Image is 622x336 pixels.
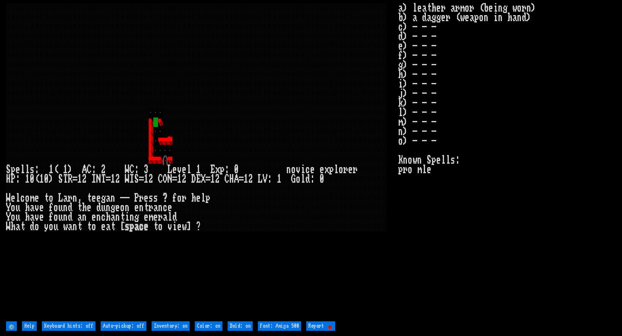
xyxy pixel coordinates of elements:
[177,193,182,203] div: o
[30,203,35,212] div: a
[39,212,44,222] div: e
[30,165,35,174] div: s
[106,193,111,203] div: a
[130,174,134,184] div: I
[11,174,16,184] div: P
[305,174,310,184] div: d
[286,165,291,174] div: n
[239,174,244,184] div: =
[42,321,95,331] input: Keyboard hints: off
[58,212,63,222] div: u
[6,193,11,203] div: W
[229,174,234,184] div: H
[73,174,77,184] div: =
[220,165,225,174] div: p
[277,174,282,184] div: 1
[168,165,172,174] div: L
[158,212,163,222] div: r
[348,165,353,174] div: e
[187,222,191,231] div: ]
[324,165,329,174] div: x
[77,193,82,203] div: ,
[49,193,54,203] div: o
[6,212,11,222] div: Y
[144,174,149,184] div: 1
[168,203,172,212] div: e
[35,222,39,231] div: o
[63,174,68,184] div: T
[258,174,263,184] div: L
[6,203,11,212] div: Y
[149,174,153,184] div: 2
[144,222,149,231] div: e
[82,212,87,222] div: n
[77,203,82,212] div: t
[101,165,106,174] div: 2
[101,203,106,212] div: u
[106,174,111,184] div: =
[163,203,168,212] div: c
[68,174,73,184] div: R
[58,193,63,203] div: L
[101,212,106,222] div: c
[263,174,267,184] div: V
[182,222,187,231] div: w
[115,212,120,222] div: n
[20,165,25,174] div: l
[6,165,11,174] div: S
[144,212,149,222] div: e
[6,321,17,331] input: ⚙️
[115,174,120,184] div: 2
[16,193,20,203] div: l
[191,174,196,184] div: D
[49,174,54,184] div: )
[182,174,187,184] div: 2
[234,165,239,174] div: 0
[168,212,172,222] div: l
[20,222,25,231] div: t
[11,203,16,212] div: o
[16,165,20,174] div: e
[158,203,163,212] div: n
[248,174,253,184] div: 2
[106,212,111,222] div: h
[310,165,315,174] div: e
[125,174,130,184] div: W
[291,165,296,174] div: o
[201,193,206,203] div: l
[153,212,158,222] div: e
[16,222,20,231] div: a
[139,193,144,203] div: r
[334,165,339,174] div: l
[196,165,201,174] div: 1
[267,174,272,184] div: :
[125,165,130,174] div: W
[258,321,301,331] input: Font: Amiga 500
[196,193,201,203] div: e
[35,193,39,203] div: e
[101,321,146,331] input: Auto-pickup: off
[172,165,177,174] div: e
[82,174,87,184] div: 2
[206,193,210,203] div: p
[210,165,215,174] div: E
[39,174,44,184] div: 1
[73,222,77,231] div: n
[172,212,177,222] div: d
[30,193,35,203] div: m
[25,212,30,222] div: h
[134,174,139,184] div: S
[92,212,96,222] div: e
[68,222,73,231] div: a
[144,193,149,203] div: e
[225,174,229,184] div: C
[101,193,106,203] div: g
[30,222,35,231] div: d
[87,165,92,174] div: C
[134,193,139,203] div: P
[49,222,54,231] div: o
[144,203,149,212] div: t
[225,165,229,174] div: :
[111,222,115,231] div: t
[195,321,222,331] input: Color: on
